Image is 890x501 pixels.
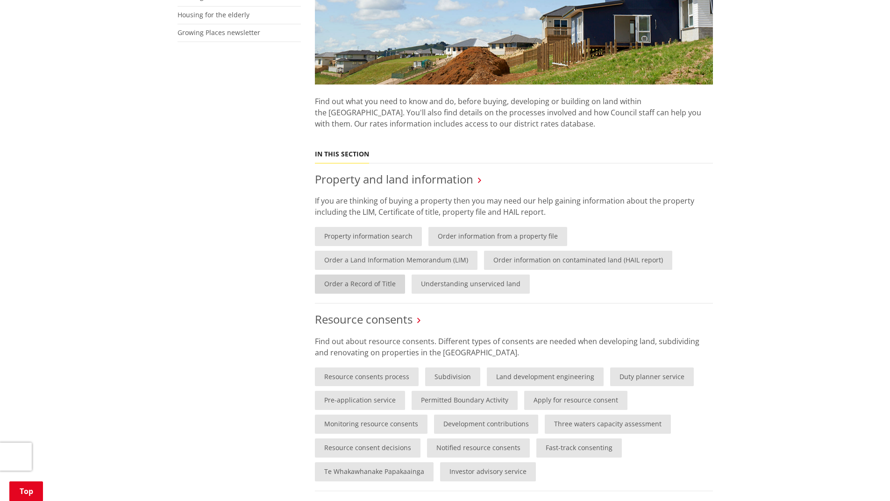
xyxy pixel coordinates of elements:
[315,415,427,434] a: Monitoring resource consents
[524,391,627,410] a: Apply for resource consent
[9,481,43,501] a: Top
[315,462,434,481] a: Te Whakawhanake Papakaainga
[428,227,567,246] a: Order information from a property file
[847,462,881,495] iframe: Messenger Launcher
[427,438,530,458] a: Notified resource consents
[315,85,713,141] p: Find out what you need to know and do, before buying, developing or building on land within the [...
[536,438,622,458] a: Fast-track consenting
[610,367,694,387] a: Duty planner service
[178,10,249,19] a: Housing for the elderly
[315,336,713,358] p: Find out about resource consents. Different types of consents are needed when developing land, su...
[315,391,405,410] a: Pre-application service
[412,391,518,410] a: Permitted Boundary Activity
[425,367,480,387] a: Subdivision
[315,150,369,158] h5: In this section
[315,438,420,458] a: Resource consent decisions
[412,275,530,294] a: Understanding unserviced land
[315,311,413,327] a: Resource consents
[315,171,473,187] a: Property and land information
[178,28,260,37] a: Growing Places newsletter
[315,195,713,218] p: If you are thinking of buying a property then you may need our help gaining information about the...
[315,367,419,387] a: Resource consents process
[440,462,536,481] a: Investor advisory service
[434,415,538,434] a: Development contributions
[315,251,477,270] a: Order a Land Information Memorandum (LIM)
[487,367,604,387] a: Land development engineering
[315,227,422,246] a: Property information search
[315,275,405,294] a: Order a Record of Title
[484,251,672,270] a: Order information on contaminated land (HAIL report)
[545,415,671,434] a: Three waters capacity assessment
